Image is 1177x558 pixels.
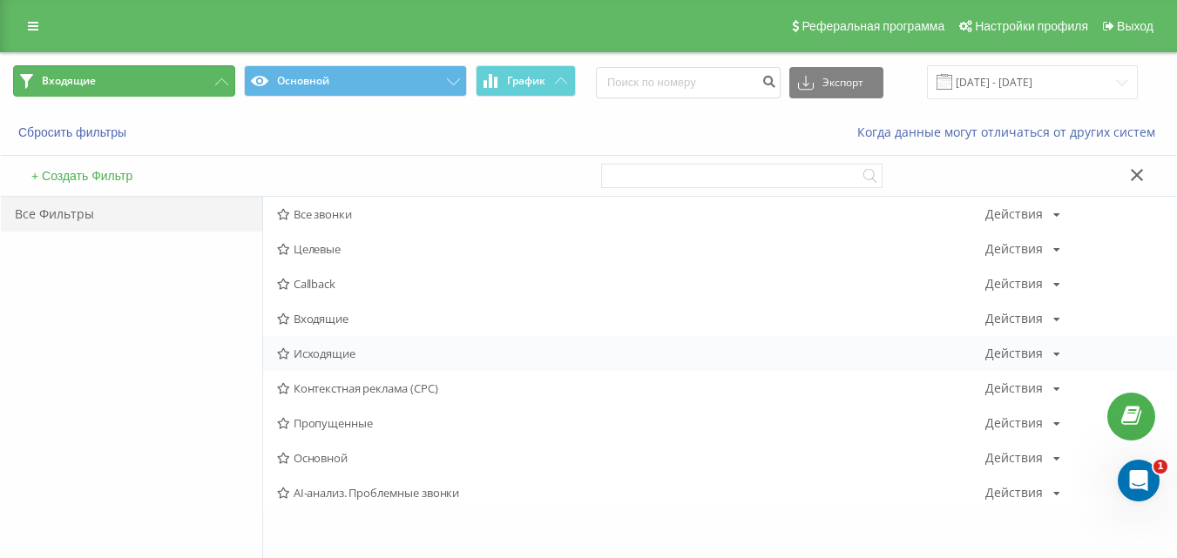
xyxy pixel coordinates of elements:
button: Экспорт [789,67,883,98]
span: Пропущенные [277,417,985,429]
button: + Создать Фильтр [26,168,138,184]
span: График [507,75,545,87]
div: Действия [985,243,1043,255]
div: Действия [985,278,1043,290]
span: Целевые [277,243,985,255]
div: Действия [985,208,1043,220]
div: Действия [985,487,1043,499]
span: Выход [1117,19,1153,33]
span: Входящие [42,74,96,88]
div: Все Фильтры [1,197,262,232]
button: Основной [244,65,466,97]
span: Реферальная программа [802,19,944,33]
button: Входящие [13,65,235,97]
span: Настройки профиля [975,19,1088,33]
div: Действия [985,347,1043,360]
div: Действия [985,452,1043,464]
button: Сбросить фильтры [13,124,135,140]
span: Исходящие [277,347,985,360]
span: AI-анализ. Проблемные звонки [277,487,985,499]
div: Действия [985,382,1043,394]
span: Основной [277,452,985,464]
span: Callback [277,278,985,290]
button: График [476,65,576,97]
input: Поиск по номеру [596,67,781,98]
span: Все звонки [277,208,985,220]
button: Закрыть [1125,167,1150,185]
div: Действия [985,417,1043,429]
span: 1 [1153,460,1167,474]
div: Действия [985,313,1043,325]
iframe: Intercom live chat [1118,460,1160,501]
span: Входящие [277,313,985,325]
a: Когда данные могут отличаться от других систем [857,124,1164,140]
span: Контекстная реклама (CPC) [277,382,985,394]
